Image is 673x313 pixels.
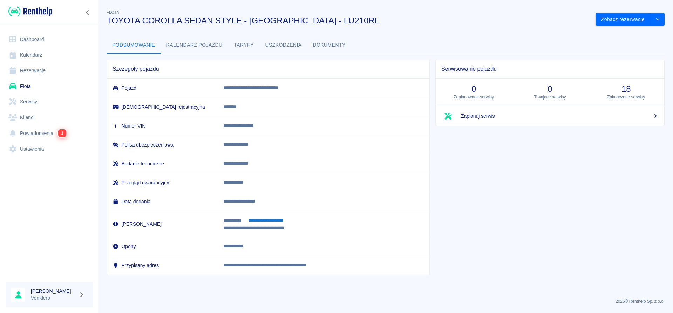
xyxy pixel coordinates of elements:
[260,37,307,54] button: Uszkodzenia
[82,8,93,17] button: Zwiń nawigację
[517,94,582,100] p: Trwające serwisy
[113,160,212,167] h6: Badanie techniczne
[6,110,93,125] a: Klienci
[512,79,588,106] a: 0Trwające serwisy
[113,141,212,148] h6: Polisa ubezpieczeniowa
[107,10,119,14] span: Flota
[107,298,665,305] p: 2025 © Renthelp Sp. z o.o.
[228,37,260,54] button: Taryfy
[436,79,512,106] a: 0Zaplanowane serwisy
[588,79,664,106] a: 18Zakończone serwisy
[6,6,52,17] a: Renthelp logo
[6,125,93,141] a: Powiadomienia1
[113,262,212,269] h6: Przypisany adres
[6,63,93,79] a: Rezerwacje
[517,84,582,94] h3: 0
[6,79,93,94] a: Flota
[107,16,590,26] h3: TOYOTA COROLLA SEDAN STYLE - [GEOGRAPHIC_DATA] - LU210RL
[461,113,659,120] span: Zaplanuj serwis
[113,103,212,110] h6: [DEMOGRAPHIC_DATA] rejestracyjna
[113,179,212,186] h6: Przegląd gwarancyjny
[113,220,212,227] h6: [PERSON_NAME]
[161,37,228,54] button: Kalendarz pojazdu
[58,129,66,137] span: 1
[596,13,651,26] button: Zobacz rezerwacje
[441,66,659,73] span: Serwisowanie pojazdu
[113,243,212,250] h6: Opony
[6,47,93,63] a: Kalendarz
[113,122,212,129] h6: Numer VIN
[107,37,161,54] button: Podsumowanie
[594,84,659,94] h3: 18
[307,37,351,54] button: Dokumenty
[6,94,93,110] a: Serwisy
[31,294,76,302] p: Venidero
[651,13,665,26] button: drop-down
[8,6,52,17] img: Renthelp logo
[436,106,664,126] a: Zaplanuj serwis
[441,84,506,94] h3: 0
[441,94,506,100] p: Zaplanowane serwisy
[113,198,212,205] h6: Data dodania
[31,287,76,294] h6: [PERSON_NAME]
[6,141,93,157] a: Ustawienia
[594,94,659,100] p: Zakończone serwisy
[113,66,424,73] span: Szczegóły pojazdu
[6,32,93,47] a: Dashboard
[113,84,212,91] h6: Pojazd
